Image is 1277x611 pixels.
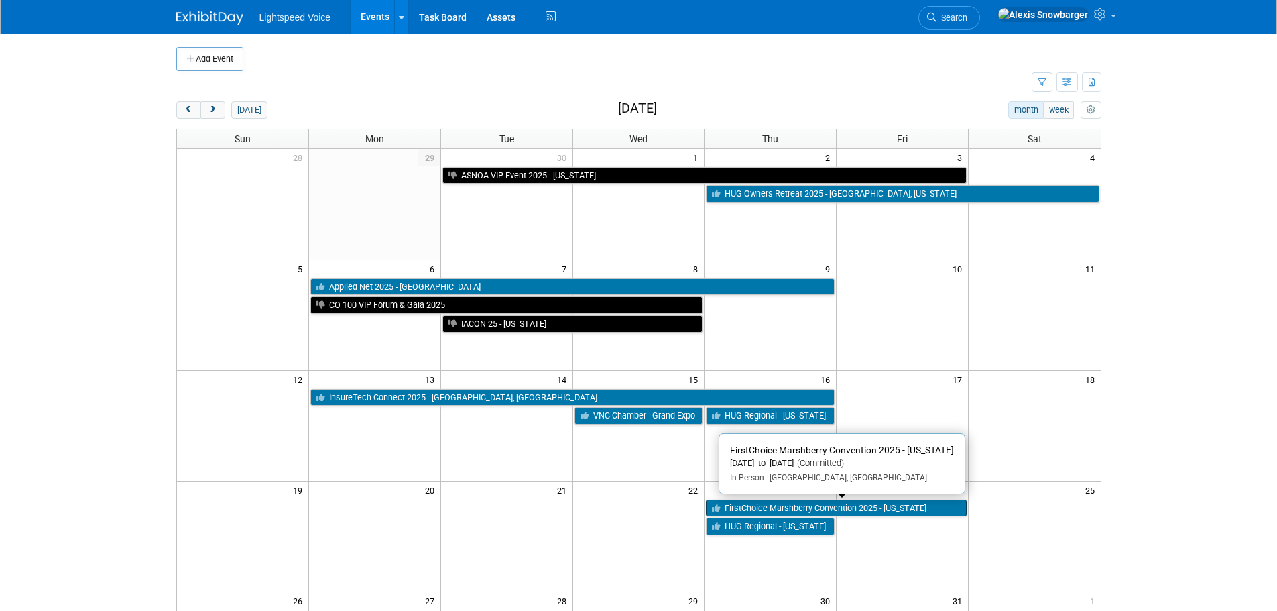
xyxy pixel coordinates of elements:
div: [DATE] to [DATE] [730,458,954,469]
span: (Committed) [794,458,844,468]
a: Search [918,6,980,30]
img: Alexis Snowbarger [997,7,1089,22]
span: 28 [556,592,572,609]
span: 3 [956,149,968,166]
button: Add Event [176,47,243,71]
span: 14 [556,371,572,388]
span: Tue [499,133,514,144]
a: ASNOA VIP Event 2025 - [US_STATE] [442,167,967,184]
span: 1 [1089,592,1101,609]
span: 2 [824,149,836,166]
span: Sun [235,133,251,144]
span: 22 [687,482,704,498]
span: 18 [1084,371,1101,388]
span: 30 [819,592,836,609]
span: 8 [692,260,704,277]
span: Fri [897,133,908,144]
span: 25 [1084,482,1101,498]
h2: [DATE] [618,101,657,116]
a: HUG Regional - [US_STATE] [706,407,835,425]
img: ExhibitDay [176,11,243,25]
span: 13 [424,371,440,388]
button: month [1008,101,1044,119]
span: 12 [292,371,308,388]
span: Thu [762,133,778,144]
span: Search [936,13,967,23]
button: week [1043,101,1074,119]
a: IACON 25 - [US_STATE] [442,315,703,333]
button: next [200,101,225,119]
span: 29 [418,149,440,166]
span: 21 [556,482,572,498]
a: Applied Net 2025 - [GEOGRAPHIC_DATA] [310,278,835,296]
a: HUG Owners Retreat 2025 - [GEOGRAPHIC_DATA], [US_STATE] [706,185,1099,203]
i: Personalize Calendar [1087,106,1095,115]
a: InsureTech Connect 2025 - [GEOGRAPHIC_DATA], [GEOGRAPHIC_DATA] [310,389,835,406]
span: 1 [692,149,704,166]
span: [GEOGRAPHIC_DATA], [GEOGRAPHIC_DATA] [764,473,927,482]
span: 6 [428,260,440,277]
span: 28 [292,149,308,166]
button: myCustomButton [1081,101,1101,119]
span: 31 [951,592,968,609]
span: Mon [365,133,384,144]
span: 26 [292,592,308,609]
span: 7 [560,260,572,277]
span: 19 [292,482,308,498]
span: Lightspeed Voice [259,12,331,23]
span: 9 [824,260,836,277]
a: HUG Regional - [US_STATE] [706,518,835,535]
a: VNC Chamber - Grand Expo [574,407,703,425]
span: 20 [424,482,440,498]
button: prev [176,101,201,119]
a: FirstChoice Marshberry Convention 2025 - [US_STATE] [706,500,967,517]
span: 17 [951,371,968,388]
span: 16 [819,371,836,388]
span: 5 [296,260,308,277]
span: 30 [556,149,572,166]
span: 15 [687,371,704,388]
button: [DATE] [231,101,267,119]
span: Wed [629,133,648,144]
span: 27 [424,592,440,609]
span: Sat [1028,133,1042,144]
span: 29 [687,592,704,609]
span: FirstChoice Marshberry Convention 2025 - [US_STATE] [730,445,954,455]
span: 10 [951,260,968,277]
span: In-Person [730,473,764,482]
span: 4 [1089,149,1101,166]
span: 11 [1084,260,1101,277]
a: CO 100 VIP Forum & Gala 2025 [310,296,703,314]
